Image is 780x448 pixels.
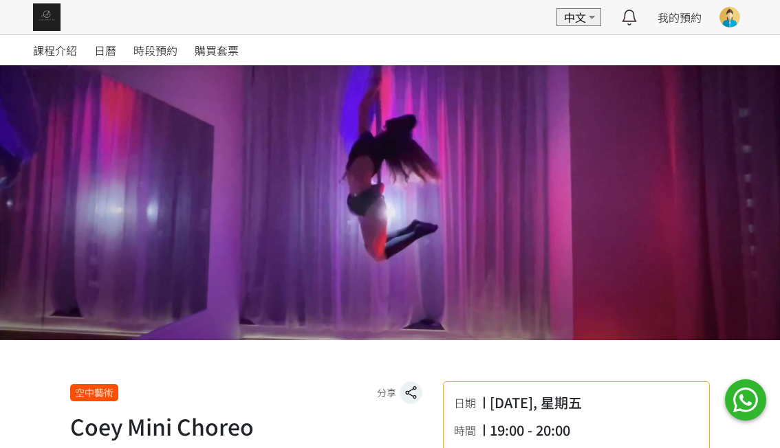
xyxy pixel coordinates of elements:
[33,35,77,65] a: 課程介紹
[377,385,396,400] span: 分享
[94,42,116,58] span: 日曆
[195,42,239,58] span: 購買套票
[490,392,582,413] div: [DATE], 星期五
[70,384,118,401] div: 空中藝術
[195,35,239,65] a: 購買套票
[490,420,570,440] div: 19:00 - 20:00
[94,35,116,65] a: 日曆
[70,410,422,443] h1: Coey Mini Choreo
[33,3,61,31] img: img_61c0148bb0266
[133,35,177,65] a: 時段預約
[658,9,702,25] a: 我的預約
[454,394,483,411] div: 日期
[133,42,177,58] span: 時段預約
[454,422,483,438] div: 時間
[33,42,77,58] span: 課程介紹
